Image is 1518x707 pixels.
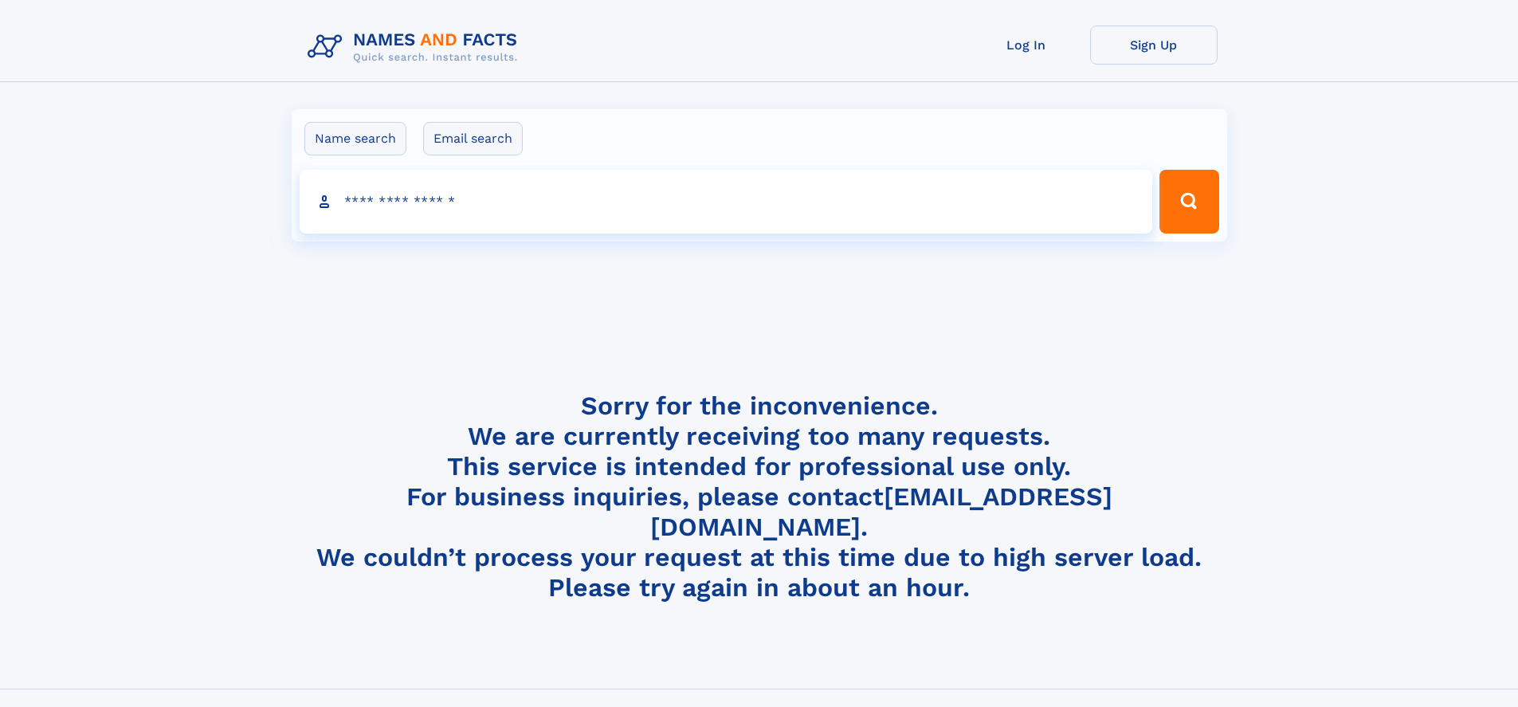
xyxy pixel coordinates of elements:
[301,26,531,69] img: Logo Names and Facts
[301,391,1218,603] h4: Sorry for the inconvenience. We are currently receiving too many requests. This service is intend...
[963,26,1090,65] a: Log In
[1159,170,1218,234] button: Search Button
[650,481,1112,542] a: [EMAIL_ADDRESS][DOMAIN_NAME]
[304,122,406,155] label: Name search
[1090,26,1218,65] a: Sign Up
[423,122,523,155] label: Email search
[300,170,1153,234] input: search input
